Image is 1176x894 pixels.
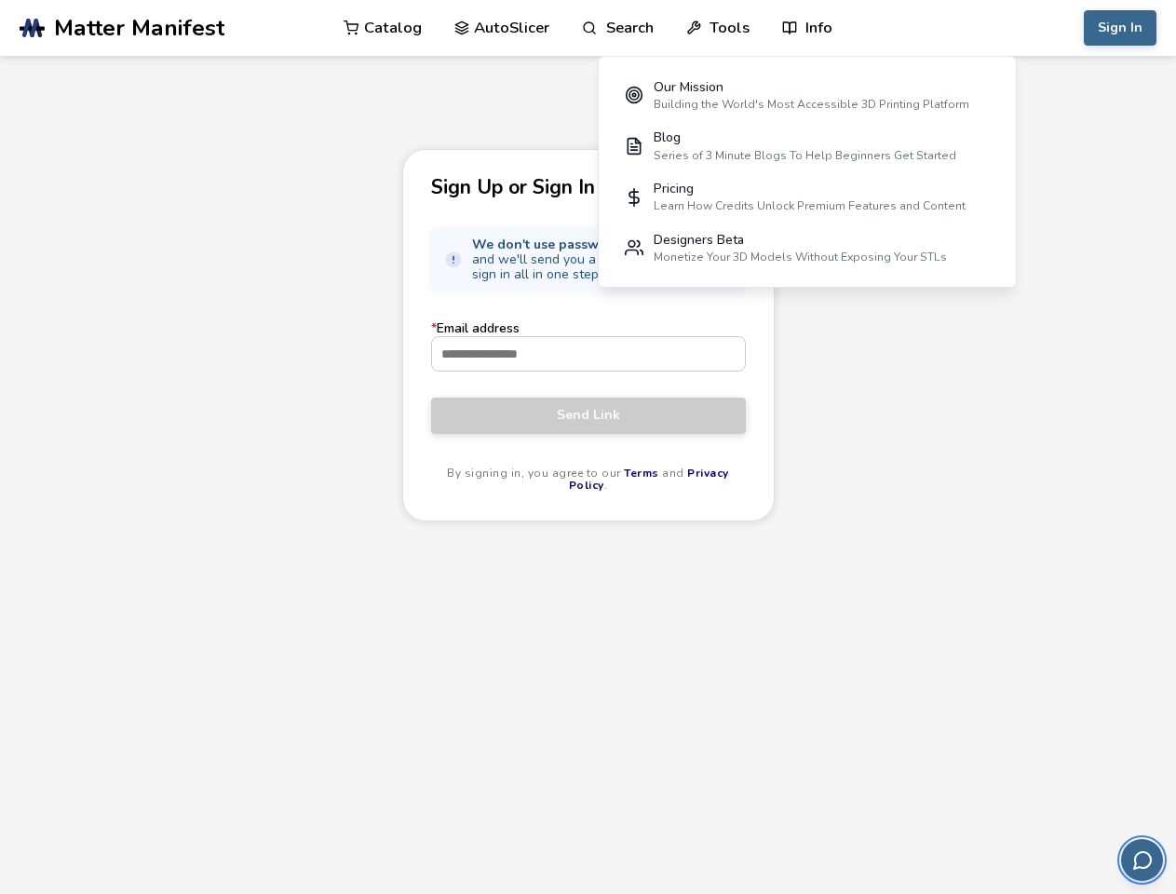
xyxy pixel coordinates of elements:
span: Enter your email and we'll send you a secure link. Sign up or sign in all in one step. [472,237,733,282]
div: Blog [654,130,956,145]
span: Send Link [445,408,732,423]
label: Email address [431,321,746,372]
div: Series of 3 Minute Blogs To Help Beginners Get Started [654,149,956,162]
a: Terms [624,466,659,481]
div: Learn How Credits Unlock Premium Features and Content [654,199,966,212]
span: Matter Manifest [54,15,224,41]
input: *Email address [432,337,745,371]
p: By signing in, you agree to our and . [431,467,746,494]
div: Our Mission [654,80,969,95]
div: Pricing [654,182,966,196]
div: Building the World's Most Accessible 3D Printing Platform [654,98,969,111]
button: Sign In [1084,10,1156,46]
div: Designers Beta [654,233,947,248]
a: Our MissionBuilding the World's Most Accessible 3D Printing Platform [612,70,1003,121]
div: Monetize Your 3D Models Without Exposing Your STLs [654,251,947,264]
a: Privacy Policy [569,466,729,494]
strong: We don't use passwords! [472,236,630,253]
p: Sign Up or Sign In [431,178,746,197]
button: Send feedback via email [1121,839,1163,881]
a: Designers BetaMonetize Your 3D Models Without Exposing Your STLs [612,223,1003,274]
button: Send Link [431,398,746,433]
a: PricingLearn How Credits Unlock Premium Features and Content [612,171,1003,223]
a: BlogSeries of 3 Minute Blogs To Help Beginners Get Started [612,121,1003,172]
